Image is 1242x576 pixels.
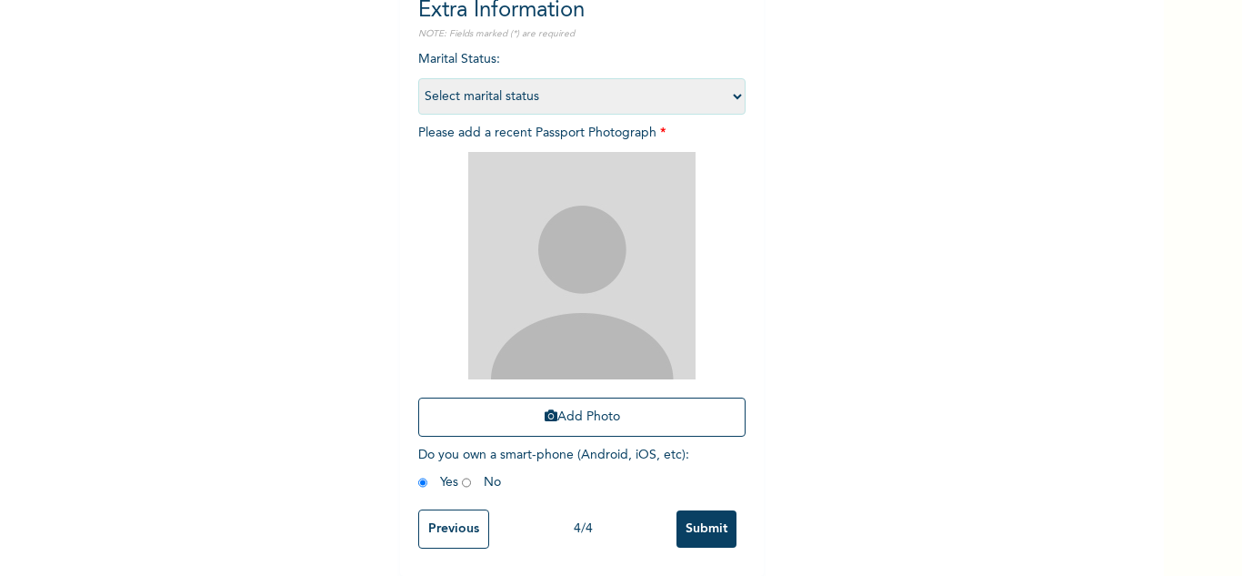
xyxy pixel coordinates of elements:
input: Submit [676,510,736,548]
input: Previous [418,510,489,549]
div: 4 / 4 [489,520,676,539]
button: Add Photo [418,398,746,437]
span: Do you own a smart-phone (Android, iOS, etc) : Yes No [418,449,689,489]
img: Crop [468,152,696,379]
p: NOTE: Fields marked (*) are required [418,27,746,41]
span: Please add a recent Passport Photograph [418,126,746,446]
span: Marital Status : [418,53,746,103]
